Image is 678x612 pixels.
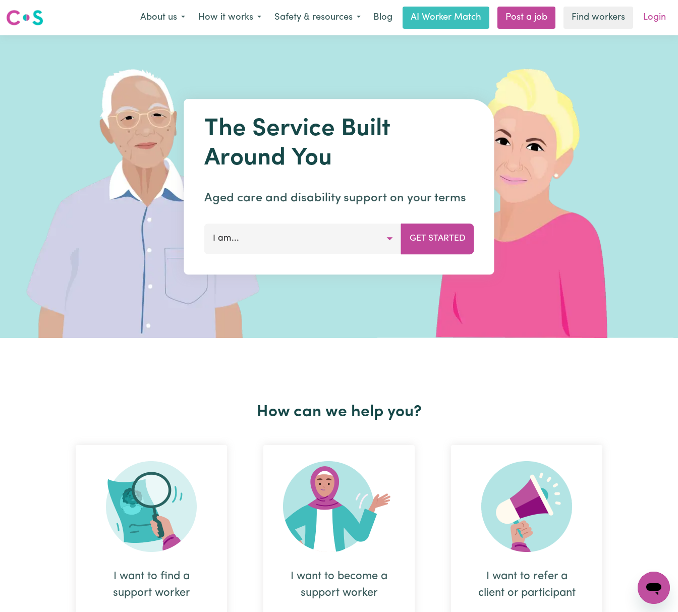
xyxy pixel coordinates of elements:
button: Get Started [401,224,474,254]
div: I want to find a support worker [100,568,203,601]
a: Post a job [497,7,555,29]
img: Careseekers logo [6,9,43,27]
img: Become Worker [283,461,395,552]
a: Login [637,7,672,29]
iframe: Button to launch messaging window [638,572,670,604]
button: I am... [204,224,402,254]
img: Search [106,461,197,552]
button: About us [134,7,192,28]
a: AI Worker Match [403,7,489,29]
div: I want to become a support worker [288,568,390,601]
p: Aged care and disability support on your terms [204,189,474,207]
h1: The Service Built Around You [204,115,474,173]
div: I want to refer a client or participant [475,568,578,601]
a: Blog [367,7,399,29]
img: Refer [481,461,572,552]
h2: How can we help you? [58,403,620,422]
a: Find workers [563,7,633,29]
button: How it works [192,7,268,28]
a: Careseekers logo [6,6,43,29]
button: Safety & resources [268,7,367,28]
